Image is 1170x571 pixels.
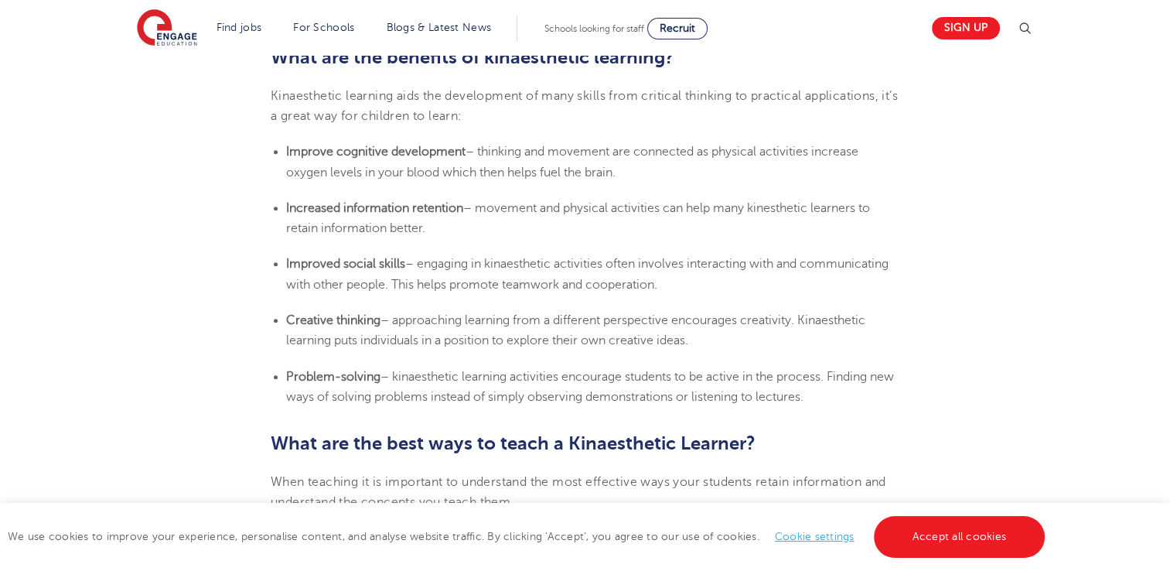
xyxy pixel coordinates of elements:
b: Problem-solving [286,370,380,384]
a: Accept all cookies [874,516,1045,558]
a: Sign up [932,17,1000,39]
span: – kinaesthetic learning activities encourage students to be active in the process. Finding new wa... [286,370,894,404]
span: – thinking and movement are connected as physical activities increase oxygen levels in your blood... [286,145,858,179]
b: What are the benefits of kinaesthetic learning? [271,46,674,68]
a: For Schools [293,22,354,33]
a: Cookie settings [775,531,854,542]
img: Engage Education [137,9,197,48]
span: – engaging in kinaesthetic activities often involves interacting with and communicating with othe... [286,257,889,291]
b: Improved social skills [286,257,405,271]
span: Schools looking for staff [544,23,644,34]
span: Kinaesthetic learning aids the development of many skills from critical thinking to practical app... [271,89,898,123]
span: – movement and physical activities can help many kinesthetic learners to retain information better. [286,201,870,235]
h2: What are the best ways to teach a Kinaesthetic Learner? [271,430,899,456]
a: Find jobs [217,22,262,33]
span: We use cookies to improve your experience, personalise content, and analyse website traffic. By c... [8,531,1049,542]
b: Increased information retention [286,201,463,215]
b: Improve cognitive development [286,145,466,159]
a: Recruit [647,18,708,39]
a: Blogs & Latest News [387,22,492,33]
span: When teaching it is important to understand the most effective ways your students retain informat... [271,475,886,509]
span: – approaching learning from a different perspective encourages creativity. Kinaesthetic learning ... [286,313,865,347]
span: Recruit [660,22,695,34]
b: Creative thinking [286,313,380,327]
